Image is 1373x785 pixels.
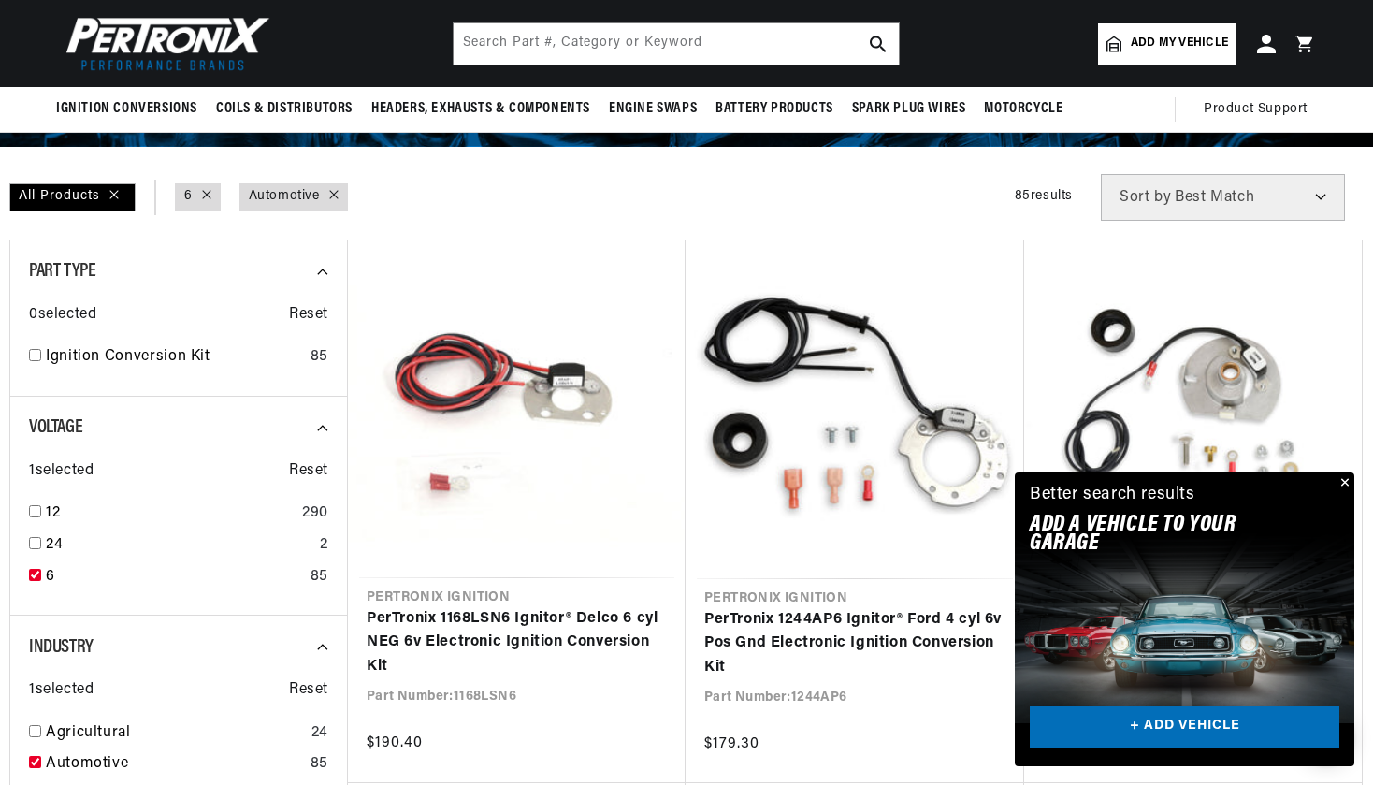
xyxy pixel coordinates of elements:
span: Coils & Distributors [216,99,353,119]
a: Automotive [46,752,303,777]
div: Better search results [1030,482,1195,509]
div: 290 [302,502,328,526]
summary: Headers, Exhausts & Components [362,87,600,131]
summary: Ignition Conversions [56,87,207,131]
div: All Products [9,183,136,211]
div: 85 [311,752,328,777]
summary: Product Support [1204,87,1317,132]
select: Sort by [1101,174,1345,221]
span: Battery Products [715,99,833,119]
span: Add my vehicle [1131,35,1228,52]
summary: Motorcycle [975,87,1072,131]
span: Part Type [29,262,95,281]
span: 1 selected [29,459,94,484]
span: Sort by [1120,190,1171,205]
span: Reset [289,678,328,703]
span: Spark Plug Wires [852,99,966,119]
a: PerTronix 1168LSN6 Ignitor® Delco 6 cyl NEG 6v Electronic Ignition Conversion Kit [367,607,667,679]
summary: Engine Swaps [600,87,706,131]
span: 85 results [1015,189,1073,203]
span: Voltage [29,418,82,437]
a: + ADD VEHICLE [1030,706,1339,749]
span: 0 selected [29,303,96,327]
span: Reset [289,303,328,327]
h2: Add A VEHICLE to your garage [1030,516,1293,554]
span: Motorcycle [984,99,1062,119]
a: 24 [46,533,312,558]
span: Headers, Exhausts & Components [371,99,590,119]
div: 24 [311,721,328,746]
a: Ignition Conversion Kit [46,345,303,370]
a: 6 [46,565,303,589]
button: search button [858,23,899,65]
span: Product Support [1204,99,1308,120]
div: 2 [320,533,328,558]
summary: Battery Products [706,87,843,131]
summary: Coils & Distributors [207,87,362,131]
a: Automotive [249,186,320,207]
a: 6 [184,186,193,207]
div: 85 [311,345,328,370]
span: 1 selected [29,678,94,703]
a: Agricultural [46,721,304,746]
span: Reset [289,459,328,484]
span: Engine Swaps [609,99,697,119]
span: Ignition Conversions [56,99,197,119]
input: Search Part #, Category or Keyword [454,23,899,65]
div: 85 [311,565,328,589]
a: PerTronix 1244AP6 Ignitor® Ford 4 cyl 6v Pos Gnd Electronic Ignition Conversion Kit [704,608,1005,680]
summary: Spark Plug Wires [843,87,976,131]
a: Add my vehicle [1098,23,1236,65]
button: Close [1332,472,1354,495]
a: 12 [46,502,295,526]
img: Pertronix [56,11,271,76]
span: Industry [29,638,94,657]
